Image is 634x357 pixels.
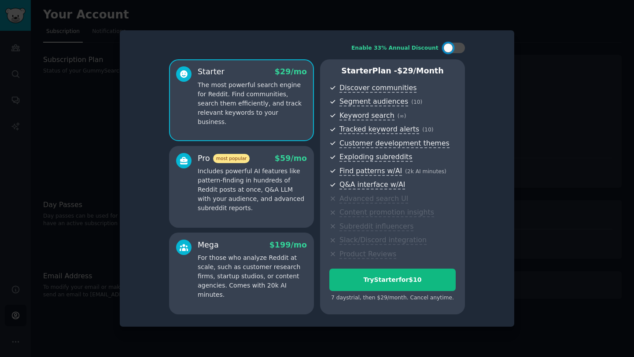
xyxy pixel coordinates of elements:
span: Discover communities [339,84,417,93]
span: Slack/Discord integration [339,236,427,245]
span: Subreddit influencers [339,222,413,231]
div: Try Starter for $10 [330,275,455,284]
span: Advanced search UI [339,194,408,204]
p: For those who analyze Reddit at scale, such as customer research firms, startup studios, or conte... [198,253,307,299]
div: Enable 33% Annual Discount [351,44,439,52]
span: Keyword search [339,111,394,120]
span: ( 10 ) [411,99,422,105]
span: Tracked keyword alerts [339,125,419,134]
span: ( 10 ) [422,127,433,133]
div: 7 days trial, then $ 29 /month . Cancel anytime. [329,294,456,302]
span: most popular [213,154,250,163]
div: Mega [198,240,219,251]
span: Q&A interface w/AI [339,180,405,189]
p: Includes powerful AI features like pattern-finding in hundreds of Reddit posts at once, Q&A LLM w... [198,167,307,213]
span: $ 29 /mo [275,67,307,76]
span: Content promotion insights [339,208,434,217]
div: Pro [198,153,250,164]
span: Product Reviews [339,250,396,259]
span: $ 29 /month [397,66,444,75]
span: $ 59 /mo [275,154,307,163]
div: Starter [198,66,225,77]
span: Customer development themes [339,139,450,148]
span: $ 199 /mo [269,240,307,249]
button: TryStarterfor$10 [329,269,456,291]
span: Find patterns w/AI [339,167,402,176]
span: ( ∞ ) [398,113,406,119]
span: Exploding subreddits [339,153,412,162]
p: The most powerful search engine for Reddit. Find communities, search them efficiently, and track ... [198,80,307,127]
span: ( 2k AI minutes ) [405,168,446,175]
span: Segment audiences [339,97,408,106]
p: Starter Plan - [329,66,456,76]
